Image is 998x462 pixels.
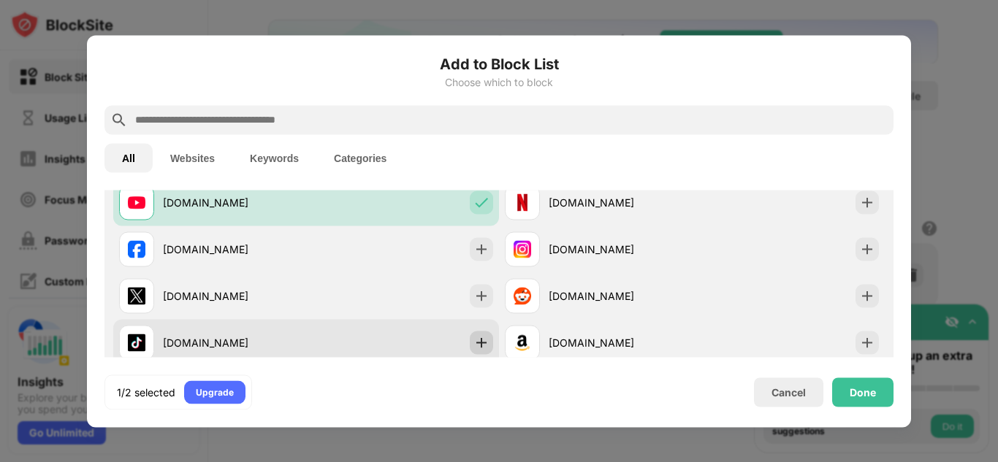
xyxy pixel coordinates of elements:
[128,240,145,258] img: favicons
[128,334,145,351] img: favicons
[514,193,531,211] img: favicons
[549,288,692,304] div: [DOMAIN_NAME]
[549,335,692,350] div: [DOMAIN_NAME]
[514,240,531,258] img: favicons
[850,386,876,398] div: Done
[110,111,128,128] img: search.svg
[104,76,894,88] div: Choose which to block
[153,143,232,172] button: Websites
[104,143,153,172] button: All
[117,385,175,399] div: 1/2 selected
[128,193,145,211] img: favicons
[163,195,306,210] div: [DOMAIN_NAME]
[549,242,692,257] div: [DOMAIN_NAME]
[163,288,306,304] div: [DOMAIN_NAME]
[316,143,404,172] button: Categories
[514,287,531,304] img: favicons
[163,335,306,350] div: [DOMAIN_NAME]
[549,195,692,210] div: [DOMAIN_NAME]
[104,53,894,74] h6: Add to Block List
[232,143,316,172] button: Keywords
[514,334,531,351] img: favicons
[196,385,234,399] div: Upgrade
[128,287,145,304] img: favicons
[772,386,806,399] div: Cancel
[163,242,306,257] div: [DOMAIN_NAME]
